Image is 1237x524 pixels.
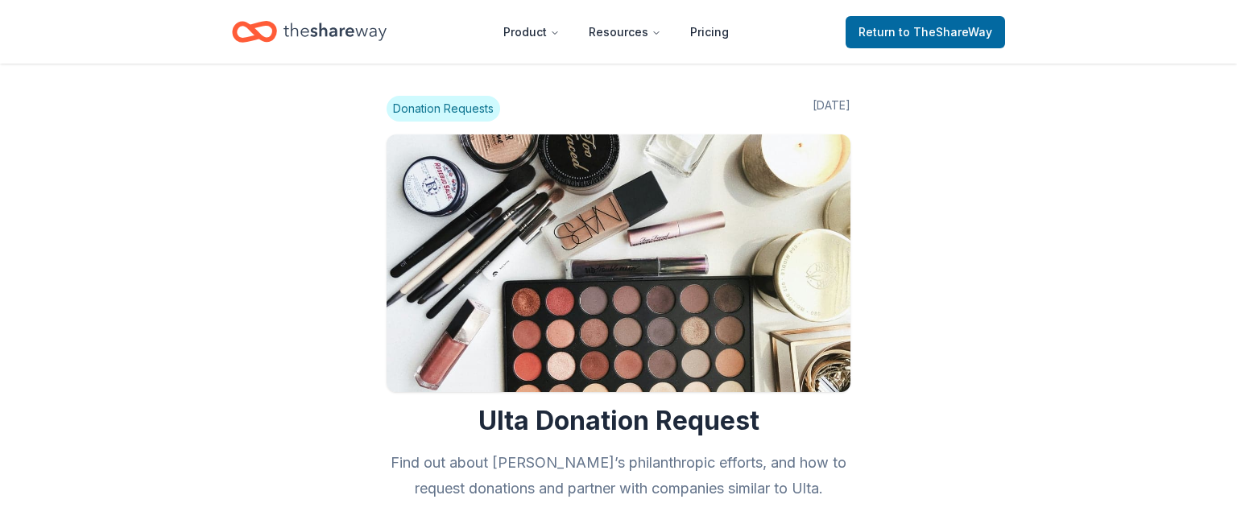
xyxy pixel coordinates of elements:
button: Product [490,16,573,48]
button: Resources [576,16,674,48]
img: Image for Ulta Donation Request [387,134,850,392]
span: [DATE] [813,96,850,122]
span: to TheShareWay [899,25,992,39]
nav: Main [490,13,742,51]
span: Donation Requests [387,96,500,122]
a: Pricing [677,16,742,48]
a: Home [232,13,387,51]
span: Return [858,23,992,42]
h2: Find out about [PERSON_NAME]’s philanthropic efforts, and how to request donations and partner wi... [387,450,850,501]
a: Returnto TheShareWay [846,16,1005,48]
h1: Ulta Donation Request [387,405,850,437]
